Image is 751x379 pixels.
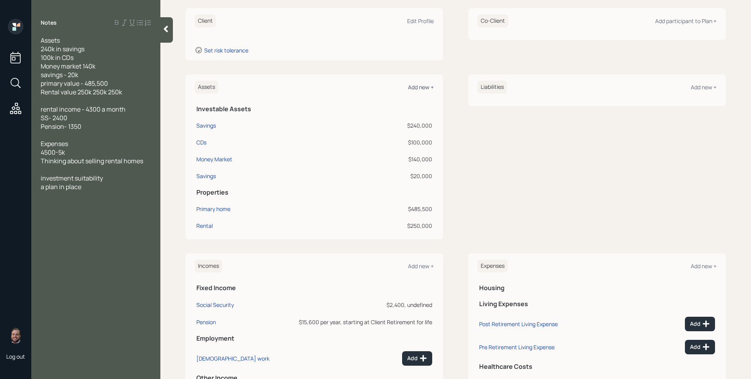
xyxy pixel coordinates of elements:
button: Add [685,340,715,354]
div: Add participant to Plan + [655,17,717,25]
h6: Assets [195,81,218,94]
div: Add [690,343,710,351]
span: investment suitability a plan in place [41,174,103,191]
div: Savings [196,121,216,130]
h5: Properties [196,189,432,196]
h6: Co-Client [478,14,508,27]
span: rental income - 4300 a month SS- 2400 Pension- 1350 [41,105,126,131]
div: $240,000 [335,121,432,130]
div: Post Retirement Living Expense [479,320,558,328]
div: Savings [196,172,216,180]
div: Add new + [408,262,434,270]
div: Set risk tolerance [204,47,248,54]
div: [DEMOGRAPHIC_DATA] work [196,355,269,362]
span: Expenses 4500-5k Thinking about selling rental homes [41,139,143,165]
div: CDs [196,138,207,146]
h5: Housing [479,284,715,292]
h5: Living Expenses [479,300,715,308]
button: Add [685,317,715,331]
div: Pre Retirement Living Expense [479,343,555,351]
div: $250,000 [335,222,432,230]
div: $20,000 [335,172,432,180]
h5: Fixed Income [196,284,432,292]
div: Edit Profile [407,17,434,25]
label: Notes [41,19,57,27]
div: Add [407,354,427,362]
div: Money Market [196,155,232,163]
button: Add [402,351,432,366]
div: $100,000 [335,138,432,146]
div: Add new + [691,83,717,91]
h6: Client [195,14,216,27]
div: Add [690,320,710,328]
div: Primary home [196,205,230,213]
span: Assets 240k in savings 100k in CDs Money market 140k savings - 20k primary value - 485,500 Rental... [41,36,122,96]
div: $2,400, undefined [282,301,432,309]
div: $15,600 per year, starting at Client Retirement for life [282,318,432,326]
div: Add new + [408,83,434,91]
h5: Investable Assets [196,105,432,113]
div: Log out [6,353,25,360]
h6: Incomes [195,260,222,273]
h5: Employment [196,335,432,342]
h5: Healthcare Costs [479,363,715,370]
div: $485,500 [335,205,432,213]
img: james-distasi-headshot.png [8,328,23,343]
div: Add new + [691,262,717,270]
div: Social Security [196,301,234,309]
div: $140,000 [335,155,432,163]
div: Pension [196,318,216,326]
h6: Expenses [478,260,508,273]
div: Rental [196,222,213,230]
h6: Liabilities [478,81,507,94]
